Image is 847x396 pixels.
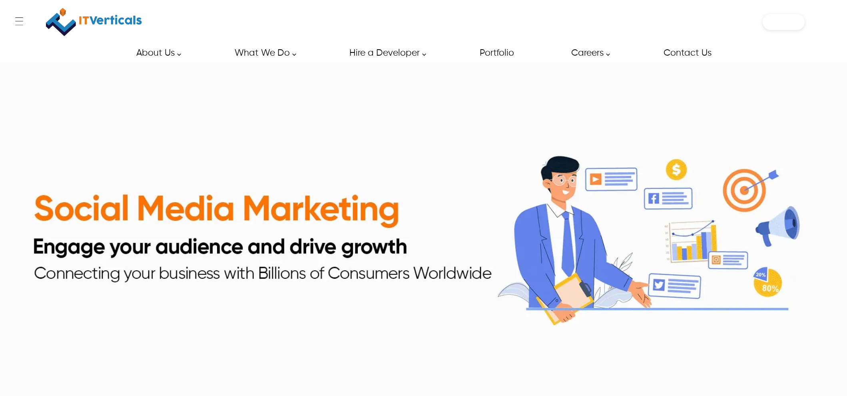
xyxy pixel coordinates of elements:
a: IT Verticals Inc [42,4,145,40]
img: IT Verticals Inc [46,4,142,40]
a: About Us [127,44,185,62]
a: Careers [562,44,614,62]
a: What We Do [225,44,301,62]
a: Contact Us [654,44,720,62]
a: Hire a Developer [340,44,430,62]
a: Portfolio [470,44,522,62]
